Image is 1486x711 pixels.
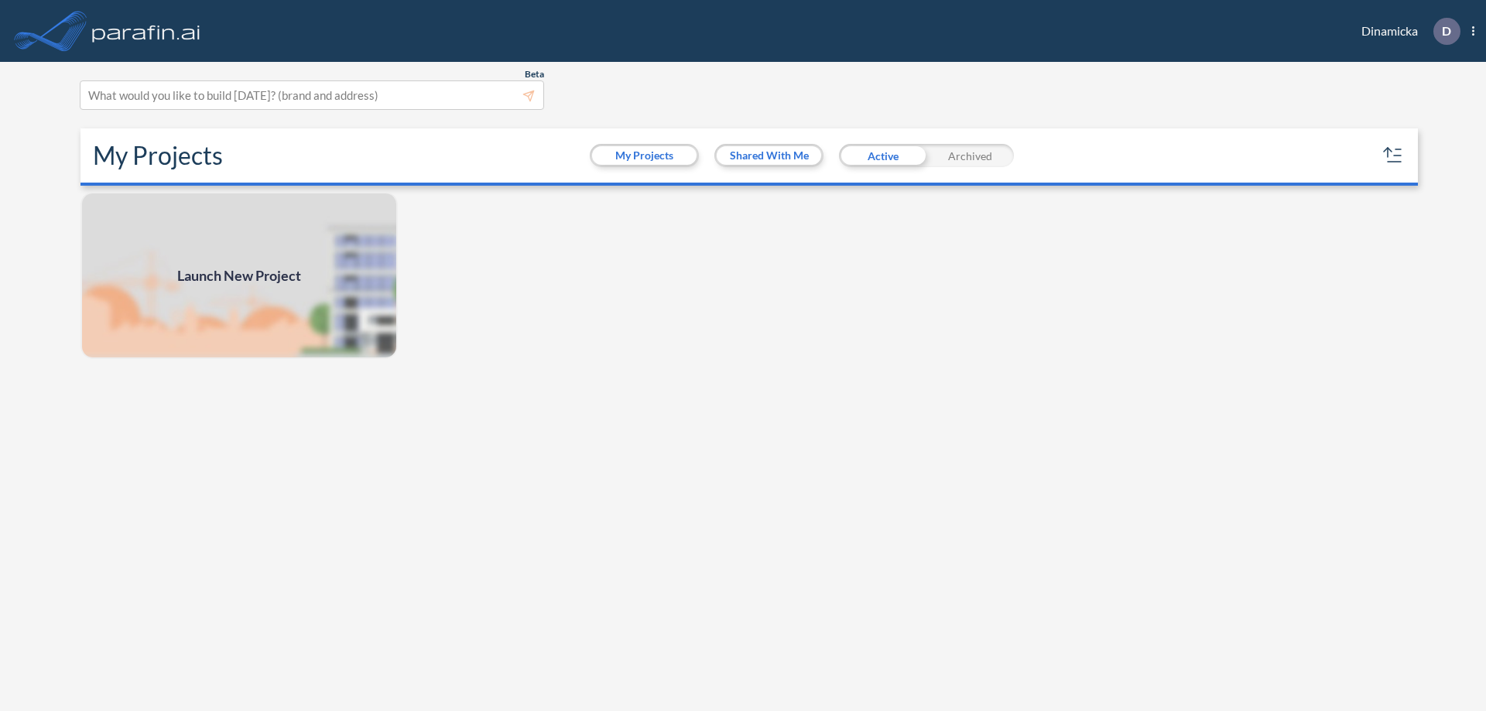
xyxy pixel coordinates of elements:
[177,265,301,286] span: Launch New Project
[592,146,697,165] button: My Projects
[717,146,821,165] button: Shared With Me
[1381,143,1406,168] button: sort
[89,15,204,46] img: logo
[1338,18,1474,45] div: Dinamicka
[525,68,544,80] span: Beta
[80,192,398,359] img: add
[80,192,398,359] a: Launch New Project
[926,144,1014,167] div: Archived
[93,141,223,170] h2: My Projects
[1442,24,1451,38] p: D
[839,144,926,167] div: Active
